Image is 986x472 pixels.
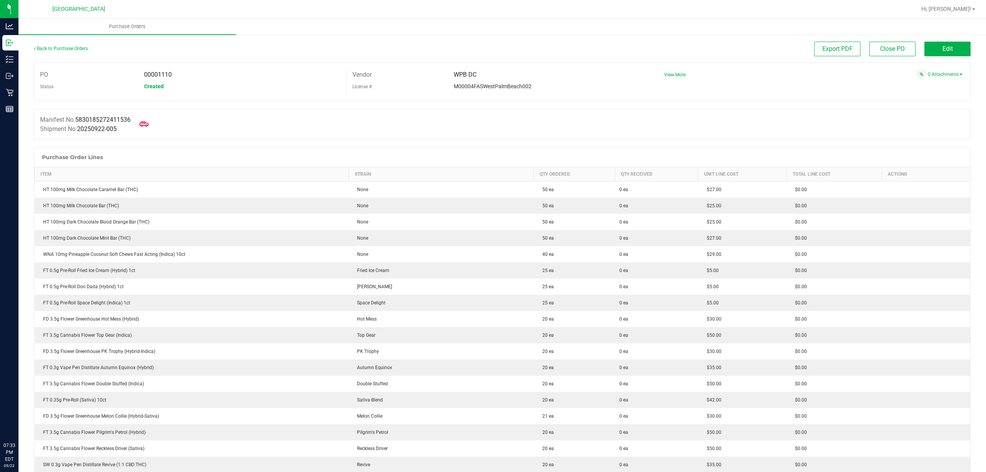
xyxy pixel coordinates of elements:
[791,333,807,338] span: $0.00
[39,235,344,242] div: HT 100mg Dark Chocolate Mint Bar (THC)
[791,219,807,225] span: $0.00
[791,365,807,370] span: $0.00
[39,461,344,468] div: SW 0.3g Vape Pen Distillate Revive (1:1 CBD:THC)
[538,446,554,451] span: 20 ea
[619,332,628,339] span: 0 ea
[353,446,388,451] span: Reckless Driver
[619,316,628,323] span: 0 ea
[619,267,628,274] span: 0 ea
[538,268,554,273] span: 25 ea
[619,445,628,452] span: 0 ea
[39,348,344,355] div: FD 3.5g Flower Greenhouse PK Trophy (Hybrid-Indica)
[39,380,344,387] div: FT 3.5g Cannabis Flower Double Stuffed (Indica)
[353,316,377,322] span: Hot Mess
[39,332,344,339] div: FT 3.5g Cannabis Flower Top Gear (Indica)
[619,413,628,420] span: 0 ea
[39,218,344,225] div: HT 100mg Dark Chocolate Blood Orange Bar (THC)
[791,252,807,257] span: $0.00
[39,445,344,452] div: FT 3.5g Cannabis Flower Reckless Driver (Sativa)
[538,300,554,306] span: 25 ea
[703,235,721,241] span: $27.00
[353,252,368,257] span: None
[538,316,554,322] span: 20 ea
[619,429,628,436] span: 0 ea
[39,283,344,290] div: FT 0.5g Pre-Roll Don Dada (Hybrid) 1ct
[538,252,554,257] span: 40 ea
[353,349,379,354] span: PK Trophy
[52,6,105,12] span: [GEOGRAPHIC_DATA]
[619,380,628,387] span: 0 ea
[791,430,807,435] span: $0.00
[664,72,686,77] span: View More
[942,45,953,52] span: Edit
[703,349,721,354] span: $30.00
[18,18,236,35] a: Purchase Orders
[39,299,344,306] div: FT 0.5g Pre-Roll Space Delight (Indica) 1ct
[352,69,372,81] label: Vendor
[703,413,721,419] span: $30.00
[538,430,554,435] span: 20 ea
[921,6,971,12] span: Hi, [PERSON_NAME]!
[869,42,916,56] button: Close PO
[791,397,807,403] span: $0.00
[538,219,554,225] span: 50 ea
[703,252,721,257] span: $29.00
[703,333,721,338] span: $50.00
[353,187,368,192] span: None
[42,154,103,160] h1: Purchase Order Lines
[353,413,382,419] span: Melon Collie
[791,268,807,273] span: $0.00
[136,116,152,132] span: Mark as Arrived
[3,442,15,463] p: 07:33 PM EDT
[791,316,807,322] span: $0.00
[75,116,131,123] span: 5830185272411536
[8,410,31,433] iframe: Resource center
[538,333,554,338] span: 20 ea
[822,45,853,52] span: Export PDF
[619,251,628,258] span: 0 ea
[39,202,344,209] div: HT 100mg Milk Chocolate Bar (THC)
[619,364,628,371] span: 0 ea
[880,45,905,52] span: Close PO
[703,300,719,306] span: $5.00
[39,364,344,371] div: FT 0.3g Vape Pen Distillate Autumn Equinox (Hybrid)
[6,22,13,30] inline-svg: Analytics
[39,186,344,193] div: HT 100mg Milk Chocolate Caramel Bar (THC)
[6,55,13,63] inline-svg: Inventory
[703,203,721,208] span: $25.00
[698,167,787,181] th: Unit Line Cost
[703,430,721,435] span: $50.00
[353,462,370,467] span: Revive
[619,202,628,209] span: 0 ea
[40,81,54,92] label: Status
[39,267,344,274] div: FT 0.5g Pre-Roll Fried Ice Cream (Hybrid) 1ct
[791,203,807,208] span: $0.00
[791,349,807,354] span: $0.00
[538,203,554,208] span: 50 ea
[99,23,156,30] span: Purchase Orders
[791,284,807,289] span: $0.00
[538,397,554,403] span: 20 ea
[144,71,172,78] span: 00001110
[619,235,628,242] span: 0 ea
[454,71,476,78] span: WPB DC
[703,462,721,467] span: $35.00
[6,89,13,96] inline-svg: Retail
[39,316,344,323] div: FD 3.5g Flower Greenhouse Hot Mess (Hybrid)
[538,365,554,370] span: 20 ea
[353,219,368,225] span: None
[39,251,344,258] div: WNA 10mg Pineapple Coconut Soft Chews Fast Acting (Indica) 10ct
[791,300,807,306] span: $0.00
[40,115,131,124] label: Manifest No:
[882,167,970,181] th: Actions
[619,283,628,290] span: 0 ea
[6,72,13,80] inline-svg: Outbound
[144,83,164,89] span: Created
[703,284,719,289] span: $5.00
[791,462,807,467] span: $0.00
[619,218,628,225] span: 0 ea
[353,300,386,306] span: Space Delight
[77,125,117,133] span: 20250922-005
[353,268,389,273] span: Fried Ice Cream
[538,235,554,241] span: 50 ea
